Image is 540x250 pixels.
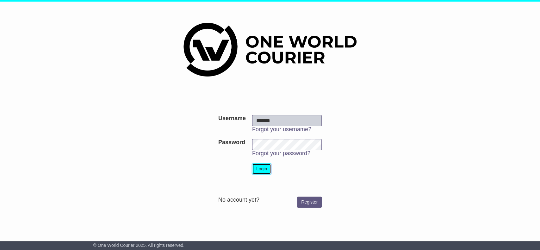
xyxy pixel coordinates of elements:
a: Forgot your password? [252,150,310,156]
div: No account yet? [218,197,322,204]
img: One World [183,23,356,76]
label: Username [218,115,246,122]
a: Forgot your username? [252,126,311,132]
span: © One World Courier 2025. All rights reserved. [93,243,185,248]
a: Register [297,197,322,208]
button: Login [252,163,271,174]
label: Password [218,139,245,146]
